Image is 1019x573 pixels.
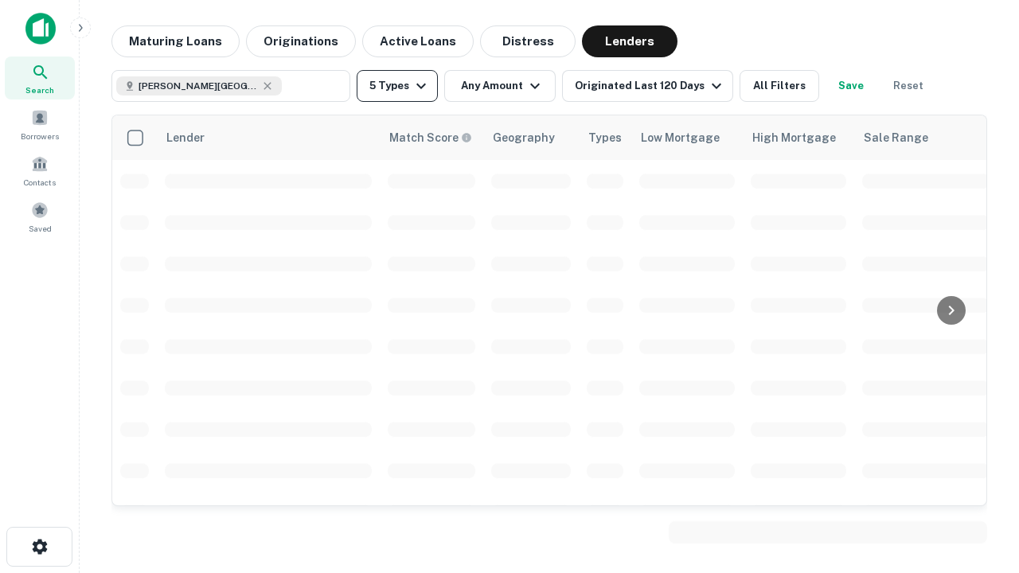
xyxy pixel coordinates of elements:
[641,128,720,147] div: Low Mortgage
[25,84,54,96] span: Search
[362,25,474,57] button: Active Loans
[166,128,205,147] div: Lender
[864,128,928,147] div: Sale Range
[24,176,56,189] span: Contacts
[111,25,240,57] button: Maturing Loans
[740,70,819,102] button: All Filters
[854,115,998,160] th: Sale Range
[480,25,576,57] button: Distress
[5,149,75,192] a: Contacts
[752,128,836,147] div: High Mortgage
[579,115,631,160] th: Types
[575,76,726,95] div: Originated Last 120 Days
[483,115,579,160] th: Geography
[5,103,75,146] a: Borrowers
[5,57,75,99] a: Search
[139,79,258,93] span: [PERSON_NAME][GEOGRAPHIC_DATA], [GEOGRAPHIC_DATA]
[582,25,677,57] button: Lenders
[389,129,469,146] h6: Match Score
[826,70,876,102] button: Save your search to get updates of matches that match your search criteria.
[631,115,743,160] th: Low Mortgage
[562,70,733,102] button: Originated Last 120 Days
[246,25,356,57] button: Originations
[29,222,52,235] span: Saved
[25,13,56,45] img: capitalize-icon.png
[357,70,438,102] button: 5 Types
[939,395,1019,471] iframe: Chat Widget
[389,129,472,146] div: Capitalize uses an advanced AI algorithm to match your search with the best lender. The match sco...
[883,70,934,102] button: Reset
[743,115,854,160] th: High Mortgage
[21,130,59,142] span: Borrowers
[5,195,75,238] a: Saved
[157,115,380,160] th: Lender
[444,70,556,102] button: Any Amount
[588,128,622,147] div: Types
[493,128,555,147] div: Geography
[380,115,483,160] th: Capitalize uses an advanced AI algorithm to match your search with the best lender. The match sco...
